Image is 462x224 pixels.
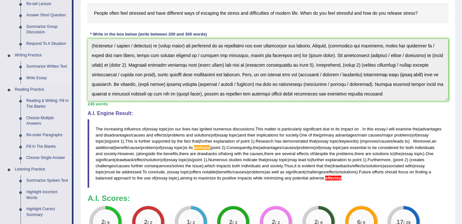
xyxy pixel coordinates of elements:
span: its [189,145,193,150]
span: while [253,176,263,180]
span: 2 [405,157,407,162]
span: impact [341,127,353,131]
span: aiming [180,176,192,180]
span: challenges [96,163,116,168]
span: benefit [115,145,127,150]
span: of [162,157,165,162]
span: benefits [164,151,178,156]
span: benefits [217,170,232,174]
span: is [134,139,137,144]
span: society [286,133,298,137]
a: Highlight Incorrect Words [23,187,72,203]
span: of [142,127,146,131]
span: drawbacks [332,163,352,168]
span: significant [303,127,321,131]
span: fact [184,139,191,144]
span: and [262,163,269,168]
span: consequences [144,163,171,168]
a: Choose Single Answer [23,152,72,164]
span: indicate [243,157,258,162]
span: society [270,163,283,168]
span: drawback [116,157,133,162]
span: the [137,176,143,180]
span: Furthermore [368,157,391,162]
span: cause [129,145,140,150]
span: One [299,133,307,137]
span: of [310,151,313,156]
span: be [116,170,121,174]
span: effects [297,151,309,156]
span: effects [154,133,167,137]
span: along [223,151,233,156]
span: an [432,139,436,144]
span: be [372,145,377,150]
span: essay [217,133,228,137]
span: This [125,139,133,144]
span: positive [222,176,236,180]
span: problem [141,145,156,150]
span: essential [350,145,366,150]
span: that [309,139,316,144]
span: considered [378,145,398,150]
span: notable [202,170,216,174]
h4: People often feel stressed and have different ways of escaping the stress and difficulties of mod... [88,4,448,23]
span: Possible spelling mistake found. (did you mean: ability to) [194,145,210,150]
span: is [278,127,280,131]
span: the [177,139,183,144]
span: ignited [200,127,212,131]
span: approach [114,176,131,180]
span: impacts [217,163,231,168]
span: this [367,127,373,131]
span: solutions [366,163,382,168]
span: to [132,176,136,180]
span: the [413,127,418,131]
span: on [409,170,414,174]
span: essay [267,157,278,162]
span: essay [157,176,167,180]
span: and [96,133,103,137]
span: use [144,176,150,180]
span: Don’t put a space before the full stop. (did you mean: .) [411,139,412,144]
span: that [259,157,266,162]
span: balanced [96,176,113,180]
span: topic [414,151,423,156]
span: there [355,151,364,156]
span: several [282,151,295,156]
span: despite [315,151,328,156]
span: must [106,170,115,174]
span: individuals [241,163,261,168]
span: focus [398,170,408,174]
span: Research [256,139,274,144]
span: topic [330,139,338,144]
span: essay [321,145,331,150]
span: essay [168,170,179,174]
a: Summarize Group Discussion [23,21,72,38]
span: finding [415,170,427,174]
span: topic [96,139,104,144]
span: offers [191,170,201,174]
span: as [266,170,270,174]
span: point [394,157,403,162]
span: any [285,176,291,180]
span: additional [96,145,114,150]
span: the [324,163,330,168]
span: individuals [415,145,434,150]
span: point [241,139,250,144]
span: studies [229,157,242,162]
a: Fill In The Blanks [23,141,72,153]
span: essay [162,145,173,150]
a: Summarize Spoken Text [23,175,72,187]
span: point [211,145,220,150]
span: challenges [305,170,325,174]
span: Thus [284,163,293,168]
span: essay [402,151,413,156]
span: their [247,133,255,137]
span: on [169,127,174,131]
span: the [329,151,335,156]
span: effect [134,157,145,162]
span: are [365,151,371,156]
span: is [106,139,109,144]
span: essay [418,133,429,137]
span: Consequently [227,145,252,150]
span: significant [286,170,304,174]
